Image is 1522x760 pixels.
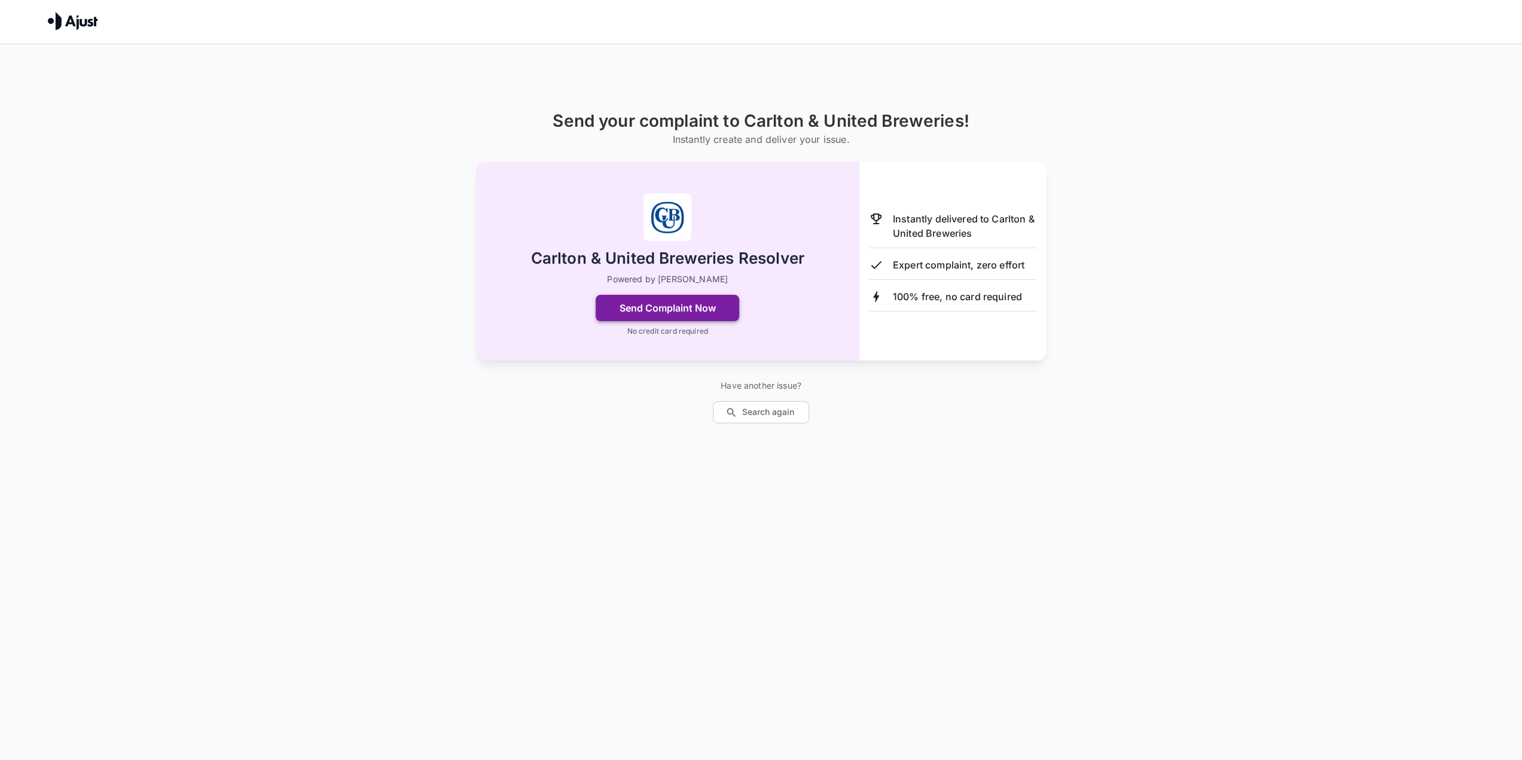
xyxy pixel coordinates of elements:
button: Send Complaint Now [596,295,739,321]
p: Powered by [PERSON_NAME] [607,273,728,285]
p: No credit card required [627,326,707,337]
p: 100% free, no card required [893,289,1022,304]
button: Search again [713,401,809,423]
img: Carlton & United Breweries [643,193,691,241]
p: Expert complaint, zero effort [893,258,1024,272]
img: Ajust [48,12,98,30]
h2: Carlton & United Breweries Resolver [531,248,804,269]
p: Have another issue? [713,380,809,392]
p: Instantly delivered to Carlton & United Breweries [893,212,1037,240]
h1: Send your complaint to Carlton & United Breweries! [553,111,969,131]
h6: Instantly create and deliver your issue. [553,131,969,148]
